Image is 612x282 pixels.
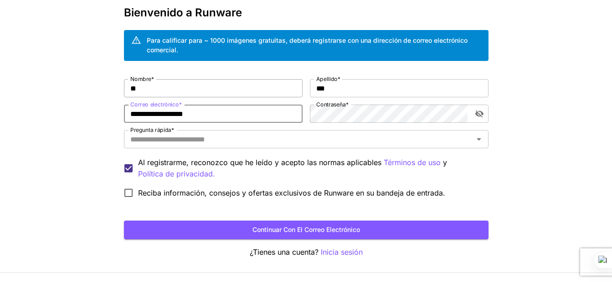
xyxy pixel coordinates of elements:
[138,168,215,180] button: Al registrarme, reconozco que he leído y acepto las normas aplicables Términos de uso y
[138,168,215,180] p: Política de privacidad.
[321,247,363,258] button: Inicia sesión
[130,126,174,134] label: Pregunta rápida
[316,75,340,83] label: Apellido
[138,158,381,167] font: Al registrarme, reconozco que he leído y acepto las normas aplicables
[250,247,319,257] font: ¿Tienes una cuenta?
[124,6,489,19] h3: Bienvenido a Runware
[384,158,441,167] font: Términos de uso
[124,221,489,239] button: Continuar con el correo electrónico
[147,35,481,55] div: Para calificar para ~ 1000 imágenes gratuitas, deberá registrarse con una dirección de correo ele...
[316,101,349,108] label: Contraseña
[443,158,447,167] font: y
[130,101,182,108] label: Correo electrónico
[138,187,445,198] span: Reciba información, consejos y ofertas exclusivos de Runware en su bandeja de entrada.
[384,157,441,168] button: Al registrarme, reconozco que he leído y acepto las normas aplicables y Política de privacidad.
[473,133,485,146] button: Abrir
[130,75,154,83] label: Nombre
[471,106,488,122] button: Alternar visibilidad de contraseña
